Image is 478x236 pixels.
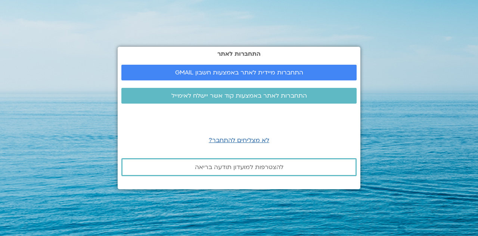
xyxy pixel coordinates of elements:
a: התחברות מיידית לאתר באמצעות חשבון GMAIL [121,65,357,80]
a: לא מצליחים להתחבר? [209,136,269,144]
span: התחברות מיידית לאתר באמצעות חשבון GMAIL [175,69,303,76]
span: להצטרפות למועדון תודעה בריאה [195,164,283,171]
a: התחברות לאתר באמצעות קוד אשר יישלח לאימייל [121,88,357,104]
span: התחברות לאתר באמצעות קוד אשר יישלח לאימייל [171,92,307,99]
h2: התחברות לאתר [121,50,357,57]
a: להצטרפות למועדון תודעה בריאה [121,158,357,176]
